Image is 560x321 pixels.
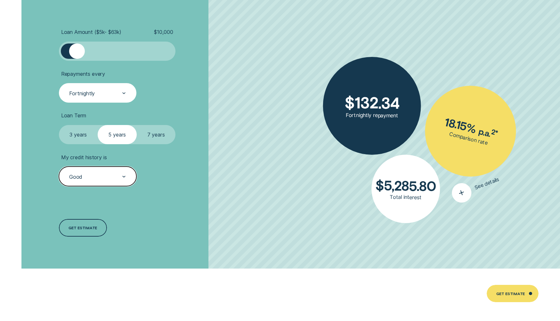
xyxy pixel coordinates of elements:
[69,173,82,180] div: Good
[449,170,502,205] button: See details
[59,219,107,237] a: Get estimate
[61,29,121,35] span: Loan Amount ( $5k - $63k )
[154,29,173,35] span: $ 10,000
[61,154,107,160] span: My credit history is
[59,125,98,145] label: 3 years
[487,285,539,302] a: Get Estimate
[69,90,95,96] div: Fortnightly
[137,125,175,145] label: 7 years
[61,71,105,77] span: Repayments every
[98,125,136,145] label: 5 years
[61,112,86,119] span: Loan Term
[474,176,500,191] span: See details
